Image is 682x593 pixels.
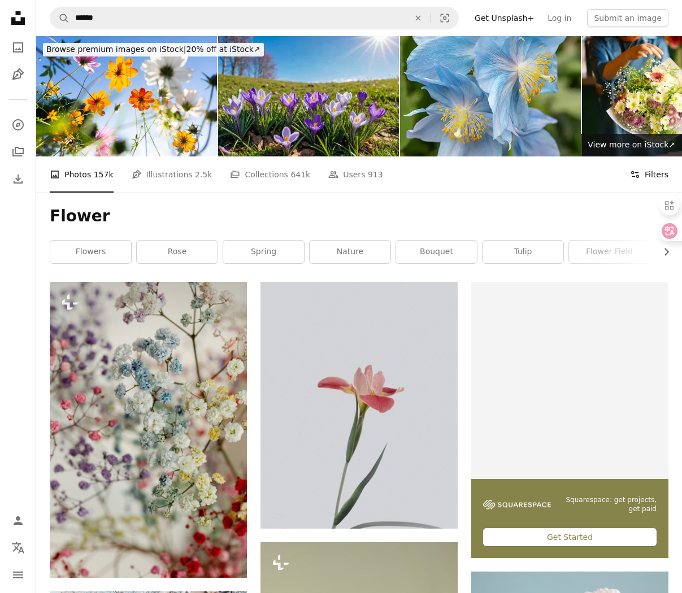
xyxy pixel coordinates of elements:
[7,564,29,586] button: Menu
[581,134,682,156] a: View more on iStock↗
[483,528,657,546] div: Get Started
[7,141,29,163] a: Collections
[630,156,668,193] button: Filters
[541,9,578,27] a: Log in
[328,156,383,193] a: Users 913
[368,168,383,181] span: 913
[50,241,131,263] a: flowers
[483,500,551,510] img: file-1747939142011-51e5cc87e3c9
[564,495,657,514] span: Squarespace: get projects, get paid
[50,282,247,578] img: a bunch of flowers that are in a vase
[396,241,477,263] a: bouquet
[132,156,212,193] a: Illustrations 2.5k
[7,168,29,190] a: Download History
[46,45,186,54] span: Browse premium images on iStock |
[50,7,459,29] form: Find visuals sitewide
[468,9,541,27] a: Get Unsplash+
[223,241,304,263] a: spring
[7,63,29,86] a: Illustrations
[656,241,668,263] button: scroll list to the right
[50,206,668,226] h1: Flower
[310,241,390,263] a: nature
[218,36,399,156] img: Scenic Spring Landscape With Blue Sky With Sunlight, And Spring Flowers Crocus Blossoms On Grass.
[588,140,675,149] span: View more on iStock ↗
[7,36,29,59] a: Photos
[7,537,29,559] button: Language
[137,241,218,263] a: rose
[400,36,581,156] img: Blue poppy in blossom
[431,7,458,29] button: Visual search
[260,400,458,410] a: pink petaled flower
[290,168,310,181] span: 641k
[36,36,271,63] a: Browse premium images on iStock|20% off at iStock↗
[569,241,650,263] a: flower field
[406,7,431,29] button: Clear
[587,9,668,27] button: Submit an image
[50,425,247,435] a: a bunch of flowers that are in a vase
[230,156,310,193] a: Collections 641k
[483,241,563,263] a: tulip
[260,282,458,528] img: pink petaled flower
[471,282,668,557] a: Squarespace: get projects, get paidGet Started
[46,45,260,54] span: 20% off at iStock ↗
[7,114,29,136] a: Explore
[7,509,29,532] a: Log in / Sign up
[7,7,29,32] a: Home — Unsplash
[195,168,212,181] span: 2.5k
[36,36,217,156] img: Cosmos blooming in a park
[50,7,69,29] button: Search Unsplash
